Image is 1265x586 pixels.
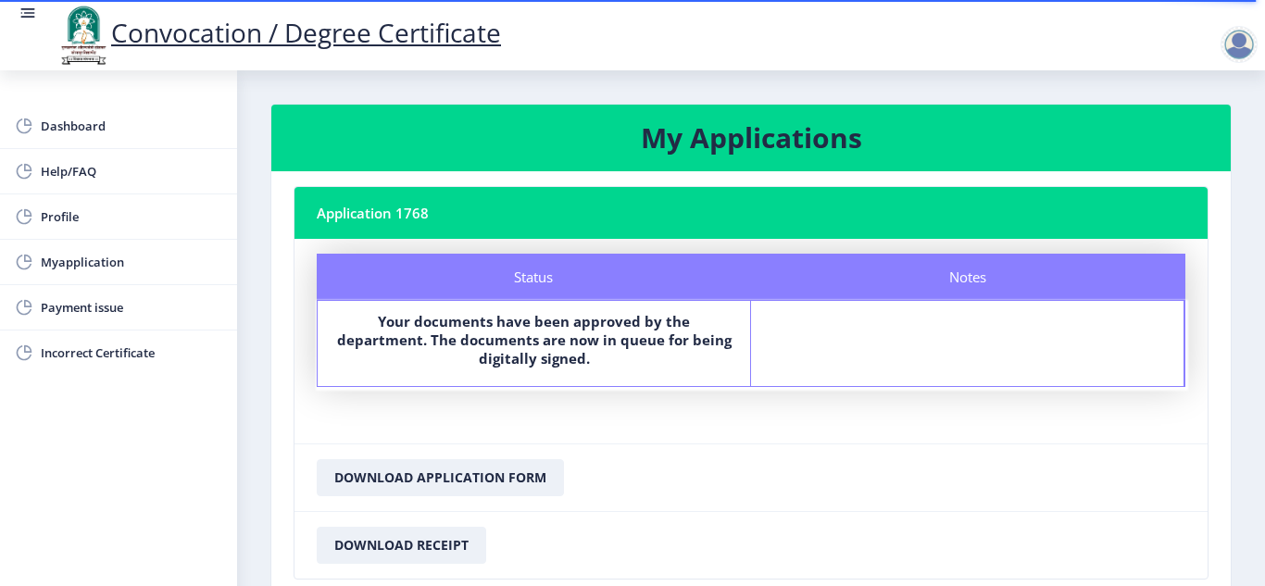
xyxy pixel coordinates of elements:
b: Your documents have been approved by the department. The documents are now in queue for being dig... [337,312,732,368]
h3: My Applications [294,119,1209,156]
button: Download Application Form [317,459,564,496]
span: Dashboard [41,115,222,137]
span: Help/FAQ [41,160,222,182]
button: Download Receipt [317,527,486,564]
img: logo [56,4,111,67]
span: Incorrect Certificate [41,342,222,364]
span: Payment issue [41,296,222,318]
span: Profile [41,206,222,228]
span: Myapplication [41,251,222,273]
nb-card-header: Application 1768 [294,187,1208,239]
div: Notes [751,254,1185,300]
div: Status [317,254,751,300]
a: Convocation / Degree Certificate [56,15,501,50]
